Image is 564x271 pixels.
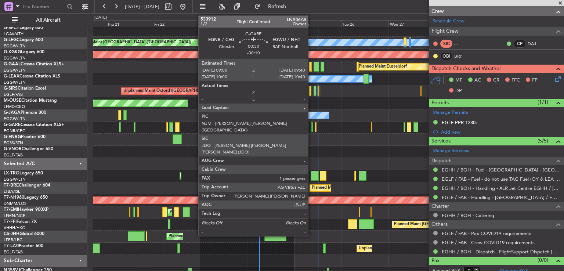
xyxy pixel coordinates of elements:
span: Pax [431,257,440,265]
a: G-JAGAPhenom 300 [4,111,46,115]
span: G-VNOR [4,147,22,151]
div: CP [514,40,526,48]
span: Services [431,137,451,145]
div: Planned Maint Chester [170,207,212,218]
a: G-SIRSCitation Excel [4,86,46,91]
span: Others [431,220,448,229]
a: Manage Permits [433,109,468,116]
span: CR [493,77,499,84]
span: T7-FFI [4,220,17,224]
span: (1/1) [538,98,548,106]
span: Permits [431,99,449,107]
div: Planned Maint [GEOGRAPHIC_DATA] ([GEOGRAPHIC_DATA] Intl) [394,219,517,230]
a: EGGW/LTN [4,68,26,73]
a: EGHH / BOH - Fuel - [GEOGRAPHIC_DATA] - [GEOGRAPHIC_DATA] [GEOGRAPHIC_DATA] / [GEOGRAPHIC_DATA] [442,167,560,173]
a: EGLF / FAB - Crew COVID19 requirements [442,239,535,246]
a: T7-FFIFalcon 7X [4,220,37,224]
span: AC [474,77,481,84]
a: EGNR/CEG [4,128,26,134]
div: Thu 21 [106,20,153,27]
a: DNMM/LOS [4,201,26,206]
div: SIC [440,40,452,48]
a: EGGW/LTN [4,177,26,182]
span: G-SIRS [4,86,18,91]
div: Sat 23 [200,20,247,27]
div: Planned Maint Warsaw ([GEOGRAPHIC_DATA]) [312,183,400,194]
a: G-KGKGLegacy 600 [4,50,44,54]
span: FFC [511,77,520,84]
span: Flight Crew [431,27,459,36]
div: Owner [216,73,228,84]
a: EGLF / FAB - Handling - [GEOGRAPHIC_DATA] / EGLF / FAB [442,194,560,200]
a: G-ENRGPraetor 600 [4,135,46,139]
span: G-LEAX [4,74,19,79]
div: Unplanned Maint Oxford ([GEOGRAPHIC_DATA]) [123,86,216,97]
a: EGLF / FAB - Fuel - do not use TAG Fuel (OY & LEA only) EGLF / FAB [442,176,560,182]
div: Fri 22 [153,20,200,27]
span: MF [455,77,462,84]
span: DP [455,87,462,95]
div: Unplanned Maint [GEOGRAPHIC_DATA] ([GEOGRAPHIC_DATA]) [359,243,480,254]
div: [DATE] [94,15,107,21]
span: T7-N1960 [4,195,24,200]
span: LX-TRO [4,171,19,176]
a: EGLF/FAB [4,249,23,255]
a: BRP [454,53,471,59]
a: EGHH / BOH - Handling - XLR Jet Centre EGHH / [DEMOGRAPHIC_DATA] [442,185,560,191]
span: M-OUSE [4,98,21,103]
a: T7-EMIHawker 900XP [4,207,48,212]
div: OBI [440,52,452,60]
div: EGLF PPR 1230z [442,119,478,126]
span: Charter [431,202,449,211]
a: T7-LZZIPraetor 600 [4,244,43,248]
a: G-VNORChallenger 650 [4,147,53,151]
a: EGGW/LTN [4,43,26,49]
a: LFMN/NCE [4,213,25,218]
a: DAJ [528,40,544,47]
span: [DATE] - [DATE] [125,3,159,10]
span: G-SPCY [4,26,19,30]
span: FP [532,77,538,84]
span: G-JAGA [4,111,21,115]
div: Mon 25 [294,20,341,27]
a: EGHH / BOH - Dispatch - FlightSupport Dispatch [GEOGRAPHIC_DATA] [442,249,560,255]
div: No Crew Cannes (Mandelieu) [202,110,256,121]
a: VHHH/HKG [4,225,25,231]
span: G-GARE [4,123,21,127]
a: T7-BREChallenger 604 [4,183,50,188]
a: EGLF / FAB - Pax COVID19 requirements [442,230,531,236]
a: LTBA/ISL [4,189,20,194]
span: T7-EMI [4,207,18,212]
button: Refresh [251,1,295,12]
a: EGHH / BOH - Catering [442,212,494,218]
button: All Aircraft [8,14,80,26]
span: Dispatch [431,157,452,165]
a: G-LEAXCessna Citation XLS [4,74,60,79]
div: Planned Maint Dusseldorf [359,61,407,72]
a: Manage Services [433,147,469,155]
div: Sun 24 [247,20,294,27]
a: LFMD/CEQ [4,104,25,109]
div: Add new [441,129,560,135]
span: G-LEGC [4,38,19,42]
a: LFPB/LBG [4,237,23,243]
span: CS-JHH [4,232,19,236]
span: (5/5) [538,137,548,145]
div: Tue 26 [341,20,388,27]
a: EGGW/LTN [4,80,26,85]
a: M-OUSECitation Mustang [4,98,57,103]
a: Schedule Crew [433,18,464,25]
a: G-LEGCLegacy 600 [4,38,43,42]
span: T7-LZZI [4,244,19,248]
a: G-GAALCessna Citation XLS+ [4,62,64,66]
span: G-KGKG [4,50,21,54]
div: Wed 27 [388,20,435,27]
div: Planned Maint [GEOGRAPHIC_DATA] ([GEOGRAPHIC_DATA]) [169,231,284,242]
a: LX-TROLegacy 650 [4,171,43,176]
a: EGSS/STN [4,140,23,146]
span: G-GAAL [4,62,21,66]
span: Dispatch Checks and Weather [431,65,501,73]
div: - - [454,40,471,47]
span: (0/0) [538,256,548,264]
a: LGAV/ATH [4,31,23,37]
